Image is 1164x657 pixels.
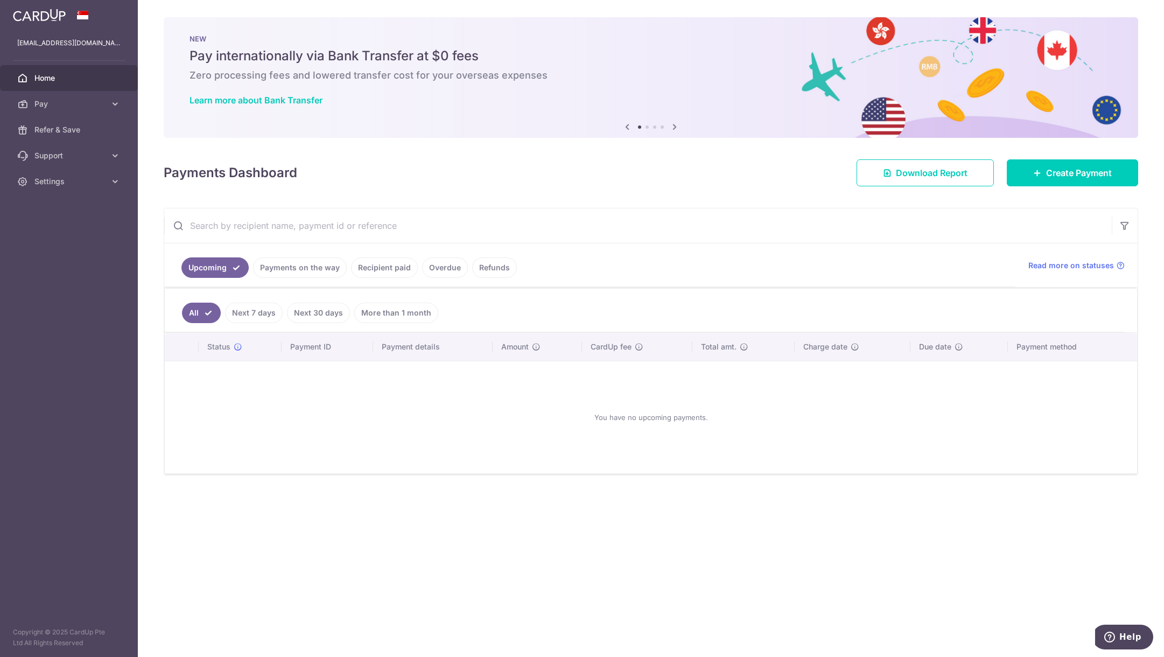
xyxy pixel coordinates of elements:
[803,341,847,352] span: Charge date
[34,73,106,83] span: Home
[164,163,297,183] h4: Payments Dashboard
[373,333,492,361] th: Payment details
[17,38,121,48] p: [EMAIL_ADDRESS][DOMAIN_NAME]
[178,370,1124,465] div: You have no upcoming payments.
[190,95,322,106] a: Learn more about Bank Transfer
[1046,166,1112,179] span: Create Payment
[701,341,737,352] span: Total amt.
[1095,625,1153,652] iframe: Opens a widget where you can find more information
[190,47,1112,65] h5: Pay internationally via Bank Transfer at $0 fees
[253,257,347,278] a: Payments on the way
[225,303,283,323] a: Next 7 days
[164,17,1138,138] img: Bank transfer banner
[1028,260,1114,271] span: Read more on statuses
[1028,260,1125,271] a: Read more on statuses
[472,257,517,278] a: Refunds
[857,159,994,186] a: Download Report
[207,341,230,352] span: Status
[13,9,66,22] img: CardUp
[896,166,967,179] span: Download Report
[422,257,468,278] a: Overdue
[919,341,951,352] span: Due date
[354,303,438,323] a: More than 1 month
[34,99,106,109] span: Pay
[287,303,350,323] a: Next 30 days
[190,34,1112,43] p: NEW
[501,341,529,352] span: Amount
[34,124,106,135] span: Refer & Save
[181,257,249,278] a: Upcoming
[34,176,106,187] span: Settings
[34,150,106,161] span: Support
[1007,159,1138,186] a: Create Payment
[164,208,1112,243] input: Search by recipient name, payment id or reference
[182,303,221,323] a: All
[351,257,418,278] a: Recipient paid
[190,69,1112,82] h6: Zero processing fees and lowered transfer cost for your overseas expenses
[591,341,632,352] span: CardUp fee
[282,333,374,361] th: Payment ID
[1008,333,1137,361] th: Payment method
